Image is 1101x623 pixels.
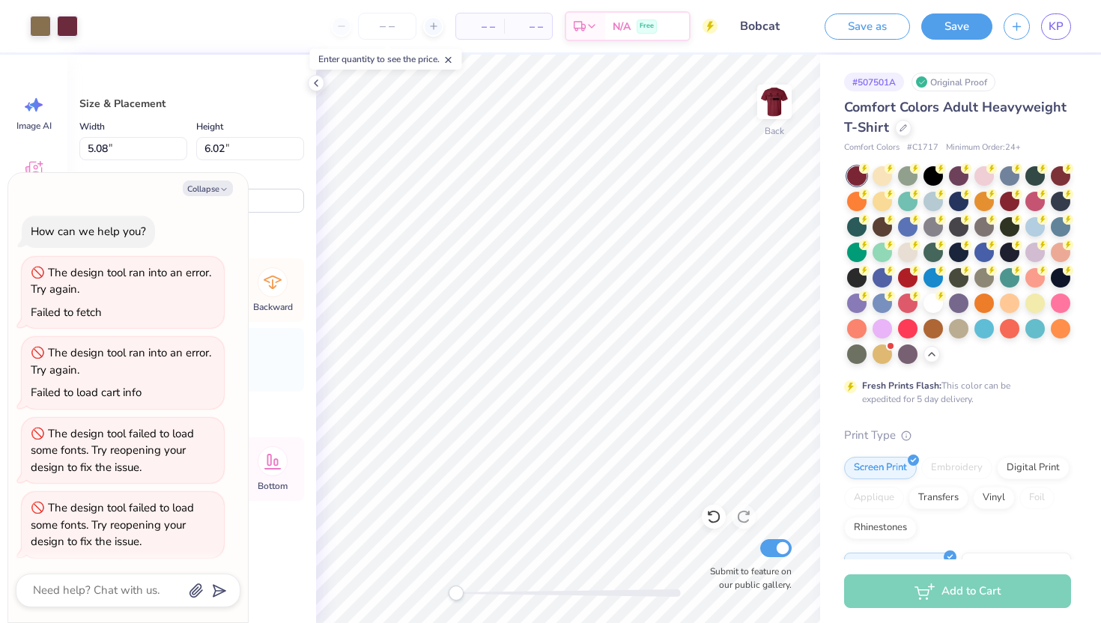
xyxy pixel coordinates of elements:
div: Print Type [844,427,1071,444]
span: Comfort Colors [844,142,900,154]
label: Rotate [196,169,222,187]
span: Free [640,21,654,31]
div: Screen Print [844,457,917,479]
div: Digital Print [997,457,1070,479]
button: Save as [825,13,910,40]
button: Collapse [183,180,233,196]
div: Back [765,124,784,138]
button: Save [921,13,992,40]
div: # 507501A [844,73,904,91]
img: Back [759,87,789,117]
span: KP [1049,18,1064,35]
label: Distance from Collar [79,170,160,188]
label: Submit to feature on our public gallery. [702,565,792,592]
div: Failed to load cart info [31,385,142,400]
div: This color can be expedited for 5 day delivery. [862,379,1046,406]
div: Original Proof [912,73,995,91]
div: Failed to fetch [31,305,102,320]
div: The design tool failed to load some fonts. Try reopening your design to fix the issue. [31,426,194,475]
div: The design tool failed to load some fonts. Try reopening your design to fix the issue. [31,500,194,549]
span: – – [465,19,495,34]
div: Enter quantity to see the price. [310,49,462,70]
span: # C1717 [907,142,938,154]
div: Embroidery [921,457,992,479]
span: Image AI [16,120,52,132]
div: The design tool ran into an error. Try again. [31,265,211,297]
span: – – [513,19,543,34]
span: Backward [253,301,293,313]
strong: Fresh Prints Flash: [862,380,941,392]
div: Vinyl [973,487,1015,509]
div: Applique [844,487,904,509]
div: Rhinestones [844,517,917,539]
div: Transfers [909,487,968,509]
div: Foil [1019,487,1055,509]
input: Untitled Design [729,11,802,41]
div: The design tool ran into an error. Try again. [31,345,211,377]
span: Bottom [258,480,288,492]
label: Height [196,118,223,136]
label: Width [79,118,105,136]
div: Accessibility label [449,586,464,601]
input: – – [358,13,416,40]
span: Comfort Colors Adult Heavyweight T-Shirt [844,98,1067,136]
span: Minimum Order: 24 + [946,142,1021,154]
div: Size & Placement [79,96,304,112]
div: How can we help you? [31,224,146,239]
a: KP [1041,13,1071,40]
span: N/A [613,19,631,34]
